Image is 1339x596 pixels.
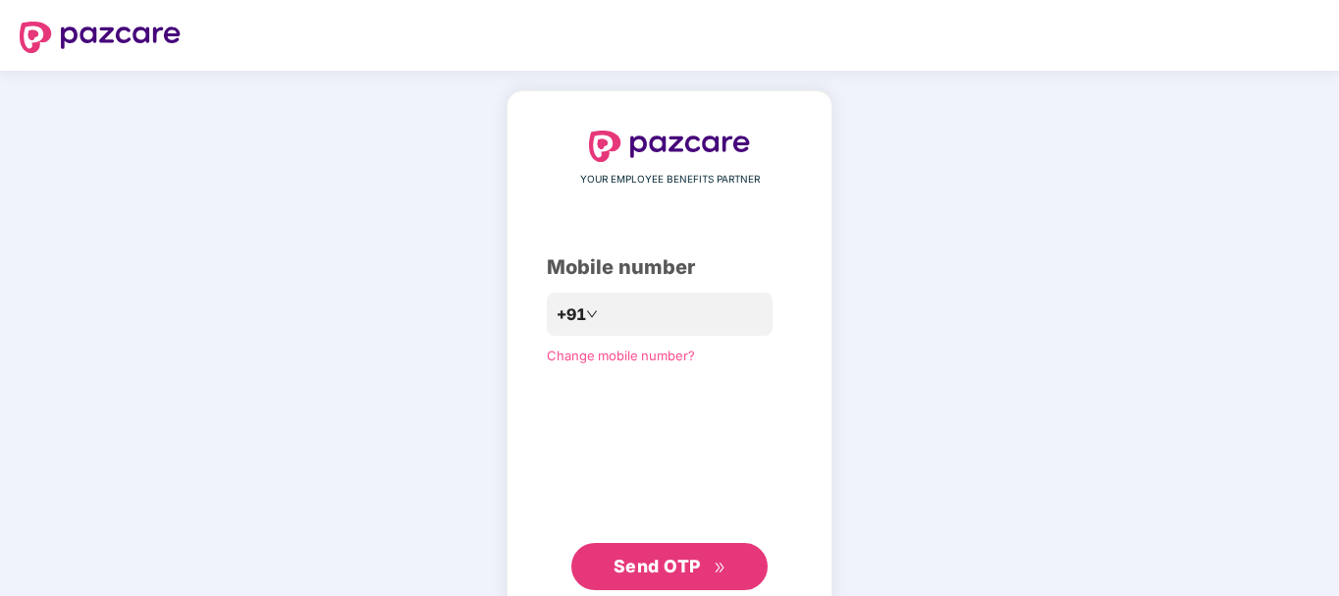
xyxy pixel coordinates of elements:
a: Change mobile number? [547,348,695,363]
div: Mobile number [547,252,792,283]
span: down [586,308,598,320]
button: Send OTPdouble-right [571,543,768,590]
span: double-right [714,562,726,574]
span: YOUR EMPLOYEE BENEFITS PARTNER [580,172,760,188]
span: Send OTP [614,556,701,576]
img: logo [589,131,750,162]
span: +91 [557,302,586,327]
img: logo [20,22,181,53]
